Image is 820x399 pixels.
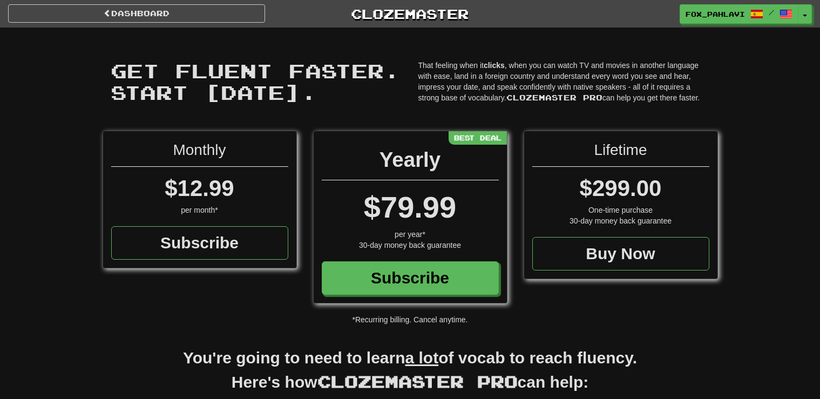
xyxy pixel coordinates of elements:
a: Dashboard [8,4,265,23]
div: Monthly [111,139,288,167]
strong: clicks [484,61,505,70]
a: Fox_Pahlavi / [680,4,798,24]
span: / [769,9,774,16]
div: per year* [322,229,499,240]
a: Subscribe [111,226,288,260]
a: Buy Now [532,237,709,270]
span: $299.00 [580,175,662,201]
span: Get fluent faster. Start [DATE]. [111,59,400,104]
div: Lifetime [532,139,709,167]
div: 30-day money back guarantee [532,215,709,226]
span: Fox_Pahlavi [686,9,745,19]
div: Yearly [322,145,499,180]
span: $12.99 [165,175,234,201]
a: Subscribe [322,261,499,295]
a: Clozemaster [281,4,538,23]
div: per month* [111,205,288,215]
span: Clozemaster Pro [506,93,602,102]
div: 30-day money back guarantee [322,240,499,251]
u: a lot [405,349,439,367]
p: That feeling when it , when you can watch TV and movies in another language with ease, land in a ... [418,60,710,103]
span: Clozemaster Pro [317,371,518,391]
span: $79.99 [364,190,456,224]
div: One-time purchase [532,205,709,215]
div: Best Deal [449,131,507,145]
